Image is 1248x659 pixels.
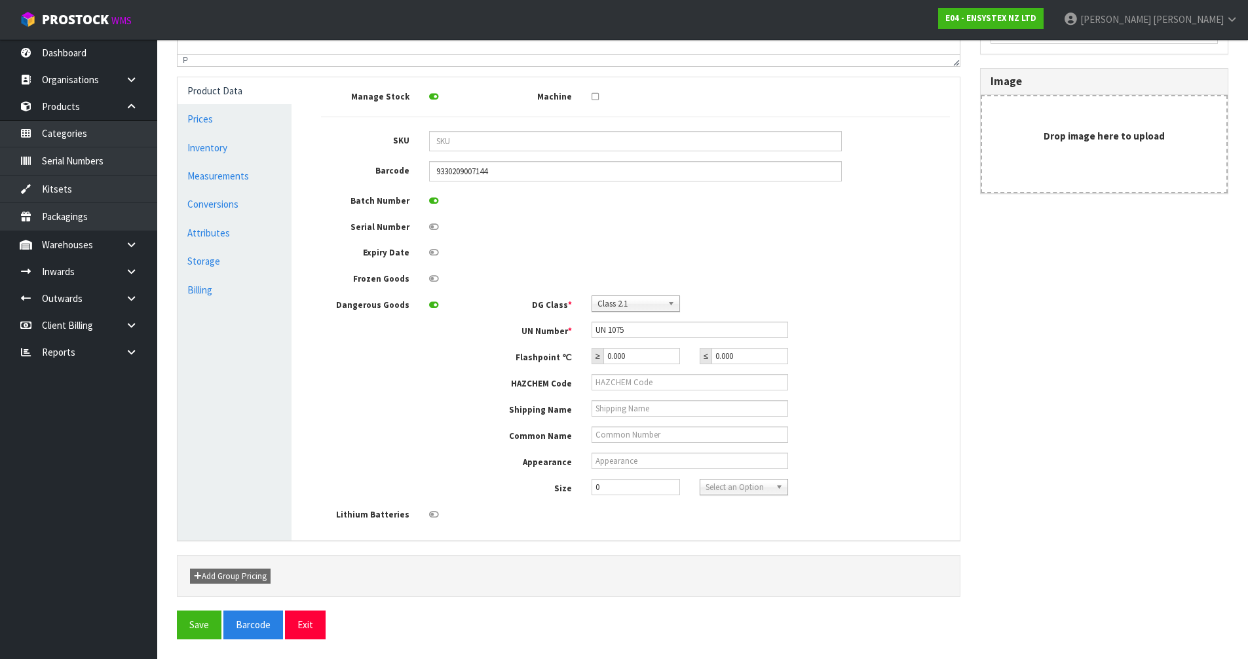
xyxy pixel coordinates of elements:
[474,348,582,364] label: Flashpoint ℃
[949,55,960,66] div: Resize
[474,426,582,443] label: Common Name
[178,105,292,132] a: Prices
[592,479,680,495] input: Size
[111,14,132,27] small: WMS
[178,77,292,104] a: Product Data
[311,87,419,104] label: Manage Stock
[1153,13,1224,26] span: [PERSON_NAME]
[311,217,419,234] label: Serial Number
[429,131,842,151] input: SKU
[474,374,582,390] label: HAZCHEM Code
[474,295,582,312] label: DG Class
[183,56,188,65] div: p
[178,276,292,303] a: Billing
[474,322,582,338] label: UN Number
[178,248,292,274] a: Storage
[938,8,1044,29] a: E04 - ENSYSTEX NZ LTD
[592,322,788,338] input: UN Number
[311,191,419,208] label: Batch Number
[474,453,582,469] label: Appearance
[700,348,711,364] div: ≤
[474,479,582,495] label: Size
[178,191,292,217] a: Conversions
[20,11,36,28] img: cube-alt.png
[311,161,419,178] label: Barcode
[311,243,419,259] label: Expiry Date
[474,87,582,104] label: Machine
[178,134,292,161] a: Inventory
[711,348,788,364] input: Max
[1080,13,1151,26] span: [PERSON_NAME]
[592,453,788,469] input: Appearance
[311,269,419,286] label: Frozen Goods
[945,12,1036,24] strong: E04 - ENSYSTEX NZ LTD
[603,348,680,364] input: Min
[592,374,788,390] input: HAZCHEM Code
[223,611,283,639] button: Barcode
[42,11,109,28] span: ProStock
[1044,130,1165,142] strong: Drop image here to upload
[177,611,221,639] button: Save
[706,480,770,495] span: Select an Option
[190,569,271,584] button: Add Group Pricing
[991,75,1218,88] h3: Image
[178,162,292,189] a: Measurements
[285,611,326,639] button: Exit
[597,296,662,312] span: Class 2.1
[592,426,788,443] input: Common Number
[311,131,419,147] label: SKU
[592,400,788,417] input: Shipping Name
[311,295,419,312] label: Dangerous Goods
[592,348,603,364] div: ≥
[178,219,292,246] a: Attributes
[311,505,419,521] label: Lithium Batteries
[429,161,842,181] input: Barcode
[474,400,582,417] label: Shipping Name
